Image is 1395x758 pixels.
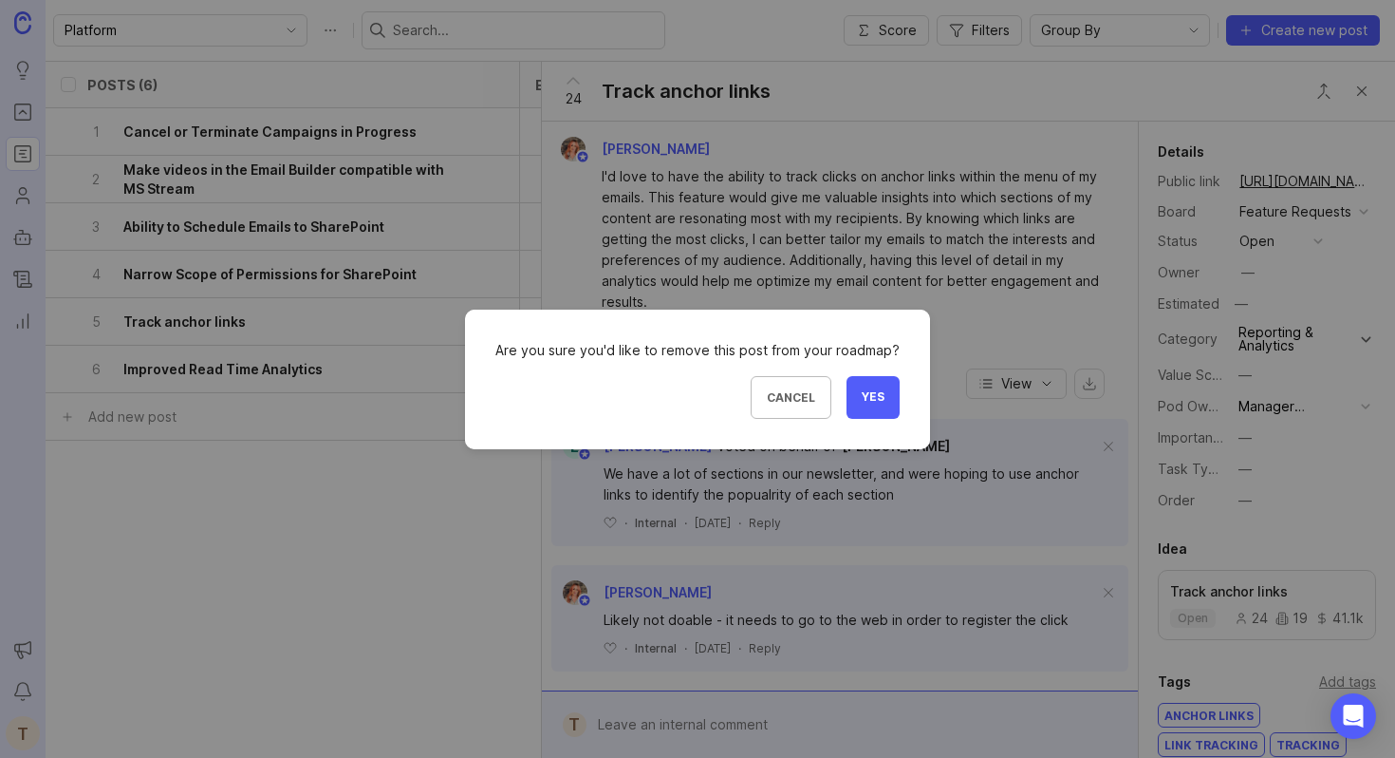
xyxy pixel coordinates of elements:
div: Open Intercom Messenger [1330,693,1376,739]
span: Yes [862,389,884,406]
button: Yes [846,376,900,419]
div: Are you sure you'd like to remove this post from your roadmap? [495,340,900,361]
span: Cancel [767,390,815,405]
button: Cancel [751,376,831,419]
